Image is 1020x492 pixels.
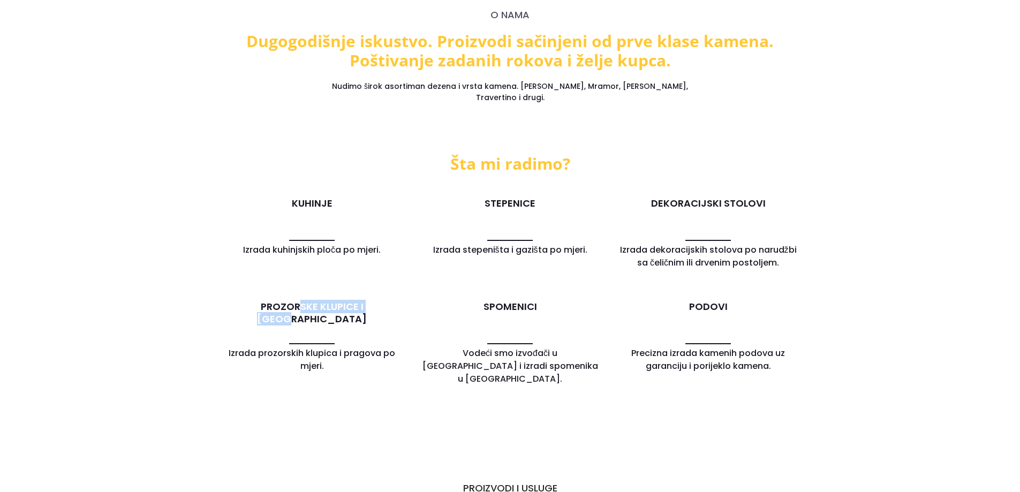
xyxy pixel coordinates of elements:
h3: DEKORACIJSKI STOLOVI [651,197,766,209]
h5: Izrada dekoracijskih stolova po narudžbi sa čeličnim ili drvenim postoljem. [617,244,799,269]
h5: Izrada stepeništa i gazišta po mjeri. [419,244,601,256]
h3: PROZORSKE KLUPICE I [GEOGRAPHIC_DATA] [221,300,403,326]
h3: SPOMENICI [483,300,537,313]
h5: Izrada prozorskih klupica i pragova po mjeri. [221,347,403,373]
h5: Precizna izrada kamenih podova uz garanciju i porijeklo kamena. [617,347,799,373]
h3: STEPENICE [485,197,535,209]
h5: Izrada kuhinjskih ploča po mjeri. [221,244,403,256]
h5: Nudimo širok asortiman dezena i vrsta kamena. [PERSON_NAME], Mramor, [PERSON_NAME], Travertino i ... [332,81,689,103]
h5: Vodeći smo izvođači u [GEOGRAPHIC_DATA] i izradi spomenika u [GEOGRAPHIC_DATA]. [419,347,601,385]
h4: O nama [490,9,530,21]
h4: Šta mi radimo? [213,154,807,173]
h3: PODOVI [689,300,728,313]
h2: Dugogodišnje iskustvo. Proizvodi sačinjeni od prve klase kamena. Poštivanje zadanih rokova i želj... [213,32,807,70]
h3: KUHINJE [292,197,333,209]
